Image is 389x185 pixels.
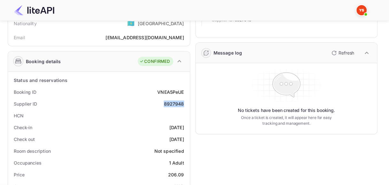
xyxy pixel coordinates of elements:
img: Yandex Support [356,5,367,15]
p: Once a ticket is created, it will appear here for easy tracking and management. [238,115,335,126]
div: VNEA5PeUE [157,89,184,95]
div: 8927948 [164,100,184,107]
div: Email [14,34,25,41]
div: [DATE] [169,136,184,143]
div: [GEOGRAPHIC_DATA] [138,20,184,27]
div: Room description [14,148,51,154]
div: [EMAIL_ADDRESS][DOMAIN_NAME] [105,34,184,41]
div: Status and reservations [14,77,67,84]
div: Price [14,171,25,178]
div: 1 Adult [169,159,184,166]
img: LiteAPI Logo [14,5,54,15]
div: Message log [214,49,242,56]
div: 206.09 [168,171,184,178]
div: Check out [14,136,35,143]
div: Not specified [154,148,184,154]
span: United States [127,18,135,29]
div: Occupancies [14,159,42,166]
div: Check-in [14,124,32,131]
div: Supplier ID [14,100,37,107]
div: Nationality [14,20,37,27]
p: Refresh [338,49,354,56]
div: Booking details [26,58,61,65]
div: Booking ID [14,89,36,95]
div: CONFIRMED [139,58,170,65]
p: No tickets have been created for this booking. [238,107,335,114]
div: [DATE] [169,124,184,131]
div: HCN [14,112,24,119]
button: Refresh [328,48,357,58]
